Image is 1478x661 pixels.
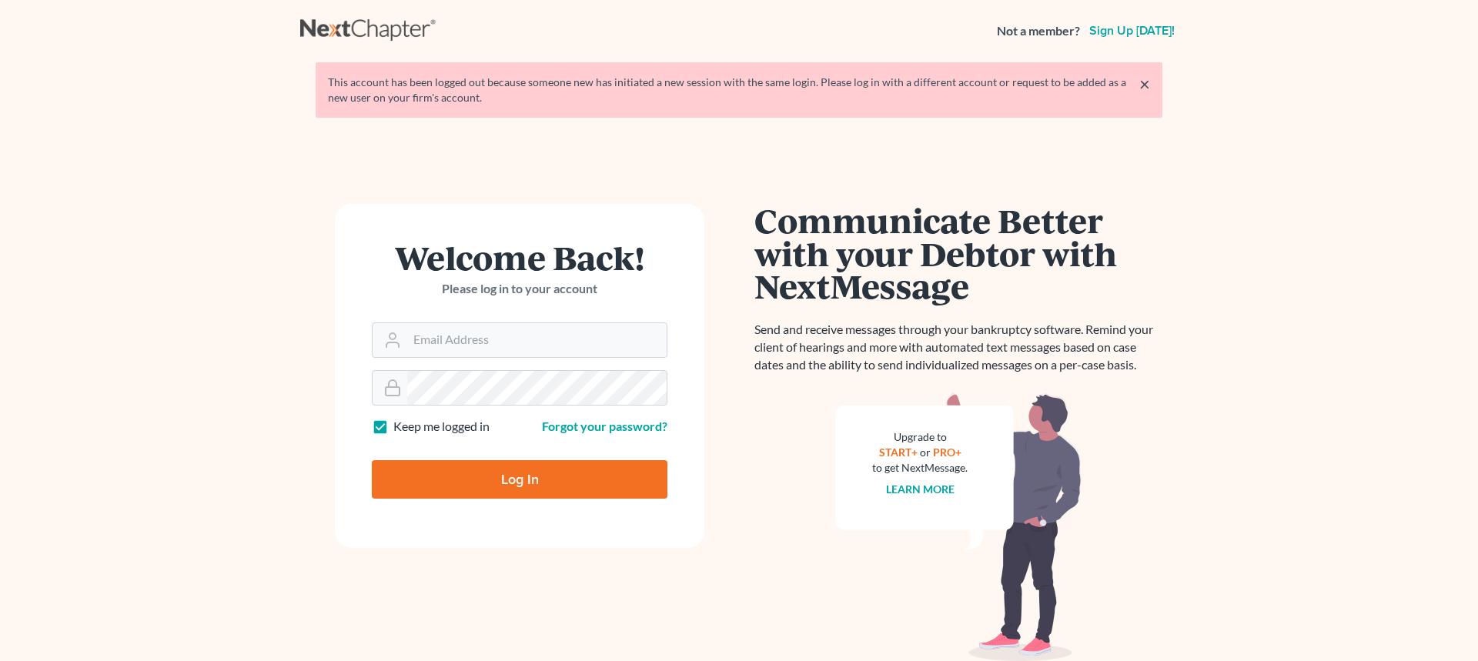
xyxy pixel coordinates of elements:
input: Log In [372,460,667,499]
div: Upgrade to [872,429,968,445]
div: This account has been logged out because someone new has initiated a new session with the same lo... [328,75,1150,105]
p: Send and receive messages through your bankruptcy software. Remind your client of hearings and mo... [754,321,1162,374]
p: Please log in to your account [372,280,667,298]
a: Forgot your password? [542,419,667,433]
span: or [920,446,931,459]
a: Sign up [DATE]! [1086,25,1178,37]
label: Keep me logged in [393,418,490,436]
div: to get NextMessage. [872,460,968,476]
h1: Welcome Back! [372,241,667,274]
a: PRO+ [933,446,961,459]
a: Learn more [886,482,955,496]
strong: Not a member? [997,22,1080,40]
a: × [1139,75,1150,93]
input: Email Address [407,323,667,357]
h1: Communicate Better with your Debtor with NextMessage [754,204,1162,302]
a: START+ [879,446,918,459]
